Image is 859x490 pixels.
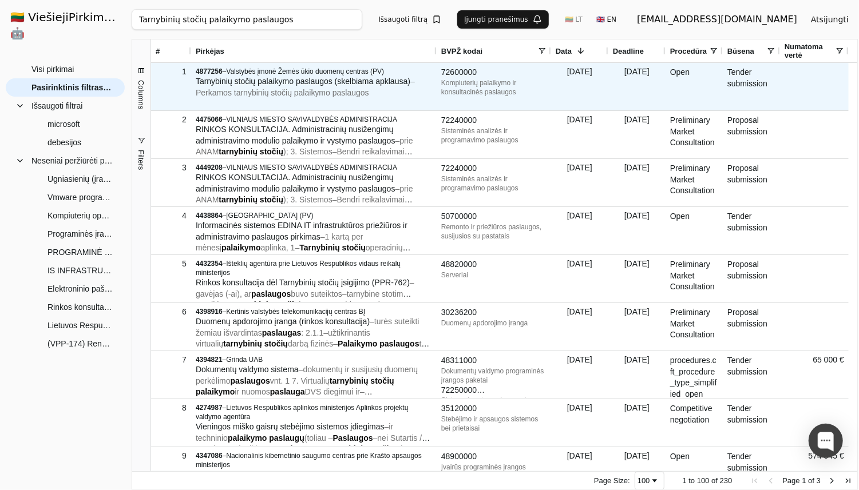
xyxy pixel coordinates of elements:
div: Dokumentų valdymo programinės įrangos paketai [441,366,547,385]
div: – [196,451,432,469]
span: paslaugos [251,289,291,298]
span: [GEOGRAPHIC_DATA] (PV) [226,212,313,220]
span: arba gamintojo [196,300,387,321]
span: Programinės įrangos nuomos paslaugos [47,225,113,242]
span: prie ANAM [196,136,413,157]
button: 🇬🇧 EN [589,10,623,29]
div: [EMAIL_ADDRESS][DOMAIN_NAME] [637,13,797,26]
span: VILNIAUS MIESTO SAVIVALDYBĖS ADMINISTRACIJA [226,164,397,172]
span: palaikymo [221,243,260,252]
span: integruoto valdymo [299,300,366,309]
span: – – – [196,278,414,321]
span: tarnybinių [219,147,258,156]
span: Pirkėjas [196,47,224,55]
span: Paslaugos [333,433,373,443]
div: Page Size: [594,476,630,485]
span: buvo suteiktos [291,289,342,298]
input: Greita paieška... [132,9,363,30]
div: Proposal submission [723,255,780,302]
span: dokumentų ir susijusių duomenų perkėlimo [196,365,418,385]
div: [DATE] [608,207,666,254]
span: BVPŽ kodai [441,47,482,55]
div: [DATE] [551,351,608,399]
span: Procedūra [670,47,707,55]
span: 100 [697,476,710,485]
span: DVS diegimui ir [305,387,360,396]
span: tarnybinių [223,339,262,348]
div: Competitive negotiation [666,399,723,447]
div: – [196,307,432,316]
span: PROGRAMINĖ ĮRANGA [47,244,113,261]
span: Virtualizacijos platformos įranga ir programinės įrangos nuoma [196,470,417,479]
div: [DATE] [608,303,666,350]
div: Proposal submission [723,303,780,350]
span: ir techninio [196,422,393,443]
span: : 2.1.1 [301,328,323,337]
div: 1 [156,63,187,80]
div: – [196,115,432,124]
div: [DATE] [551,159,608,206]
div: [DATE] [551,255,608,302]
div: 9 [156,448,187,464]
div: Previous Page [766,476,775,485]
span: Visi pirkimai [31,61,74,78]
span: Numatoma vertė [785,42,835,59]
span: 3 [817,476,821,485]
div: First Page [750,476,759,485]
span: Vieningos miško gaisrų stebėjimo sistemos įdiegimas [196,422,385,431]
span: Būsena [727,47,754,55]
span: Informacinės sistemos EDINA IT infrastruktūros priežiūros ir administravimo paslaugos pirkimas [196,221,407,241]
span: 230 [720,476,733,485]
span: to [688,476,695,485]
div: Sisteminės analizės ir programavimo paslaugos [441,126,547,145]
div: [DATE] [551,111,608,158]
div: Next Page [828,476,837,485]
span: 4398916 [196,308,223,316]
div: Tender submission [723,63,780,110]
span: – – – [196,136,413,179]
span: – Perkamos tarnybinių stočių palaikymo paslaugos [196,77,415,97]
span: Lietuvos Respublikos Seimo komitetų ir komisijų posėdžių salių konferencinė įranga [47,317,113,334]
div: Preliminary Market Consultation [666,303,723,350]
div: [DATE] [608,399,666,447]
span: RINKOS KONSULTACIJA. Administracinių nusižengimų administravimo modulio palaikymo ir vystymo pasl... [196,125,395,145]
div: 50700000 [441,211,547,222]
span: paslaugų [269,433,304,443]
span: (toliau – [304,433,333,443]
button: Išsaugoti filtrą [371,10,448,29]
span: Valstybės įmonė Žemės ūkio duomenų centras (PV) [226,67,384,75]
button: Atsijungti [802,9,858,30]
span: stočių [370,444,394,453]
div: [DATE] [608,159,666,206]
span: 4438864 [196,212,223,220]
span: Page [782,476,799,485]
div: 6 [156,304,187,320]
div: Last Page [844,476,853,485]
span: paslaugas [262,328,301,337]
div: Duomenų apdorojimo įranga [441,318,547,328]
div: Sistemų ir aptarnavimo paslaugos [441,396,547,405]
span: 1 [802,476,806,485]
span: – – – [196,184,413,227]
div: 72600000 [441,67,547,78]
span: 4347086 [196,452,223,460]
div: 7 [156,352,187,368]
div: Tender submission [723,399,780,447]
span: Rinkos konsultacija dėl Tarnybinių stočių įsigijimo (PPR-762) [196,278,410,287]
div: Tender submission [723,207,780,254]
div: Page Size [635,472,664,490]
span: paslauga [270,387,305,396]
span: vnt. 1 7. Virtualių [270,376,330,385]
div: Proposal submission [723,111,780,158]
div: Open [666,207,723,254]
span: microsoft [47,115,80,133]
span: of [711,476,718,485]
div: 2 [156,111,187,128]
span: RINKOS KONSULTACIJA. Administracinių nusižengimų administravimo modulio palaikymo ir vystymo pasl... [196,173,395,193]
span: stočių [275,300,299,309]
div: 48820000 [441,259,547,270]
span: paslaugos [231,376,270,385]
span: Duomenų apdorojimo įranga (rinkos konsultacija) [196,317,370,326]
div: – [196,67,432,76]
div: – [196,163,432,172]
